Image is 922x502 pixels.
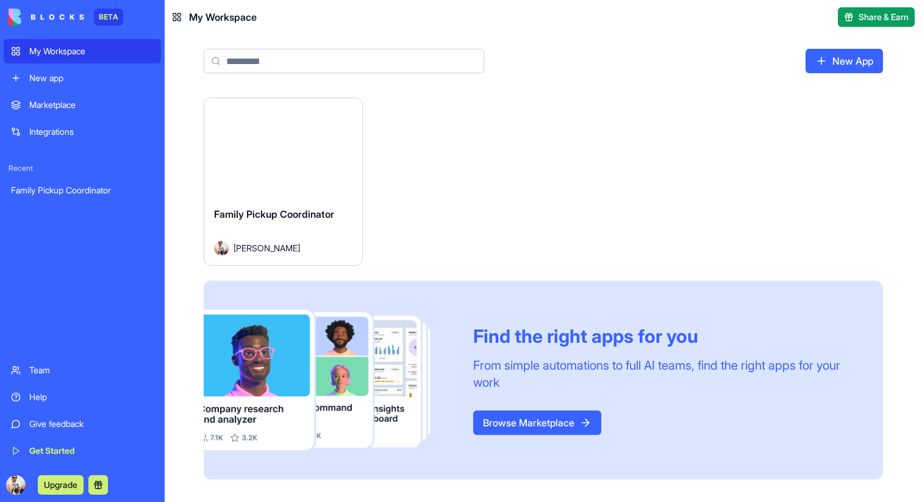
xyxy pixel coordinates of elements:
a: BETA [9,9,123,26]
span: Family Pickup Coordinator [214,208,334,220]
a: Get Started [4,439,161,463]
div: New app [29,72,154,84]
a: Give feedback [4,412,161,436]
a: Integrations [4,120,161,144]
img: logo [9,9,84,26]
div: My Workspace [29,45,154,57]
div: Get Started [29,445,154,457]
div: Give feedback [29,418,154,430]
a: New app [4,66,161,90]
img: Avatar [214,241,229,256]
a: My Workspace [4,39,161,63]
div: Help [29,391,154,403]
span: Recent [4,163,161,173]
div: Marketplace [29,99,154,111]
div: From simple automations to full AI teams, find the right apps for your work [473,357,854,391]
span: [PERSON_NAME] [234,242,300,254]
a: Browse Marketplace [473,411,601,435]
a: New App [806,49,883,73]
div: BETA [94,9,123,26]
div: Find the right apps for you [473,325,854,347]
a: Team [4,358,161,382]
a: Family Pickup CoordinatorAvatar[PERSON_NAME] [204,98,363,266]
a: Marketplace [4,93,161,117]
img: Frame_181_egmpey.png [204,310,454,450]
button: Upgrade [38,475,84,495]
img: ACg8ocKPXMA6VdqW4IpLbM6RzGoytaBgUn-3xQ007f61JDTrSp9uKz33=s96-c [6,475,26,495]
a: Help [4,385,161,409]
span: Share & Earn [859,11,909,23]
span: My Workspace [189,10,257,24]
a: Family Pickup Coordinator [4,178,161,203]
a: Upgrade [38,478,84,490]
div: Team [29,364,154,376]
div: Integrations [29,126,154,138]
div: Family Pickup Coordinator [11,184,154,196]
button: Share & Earn [838,7,915,27]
